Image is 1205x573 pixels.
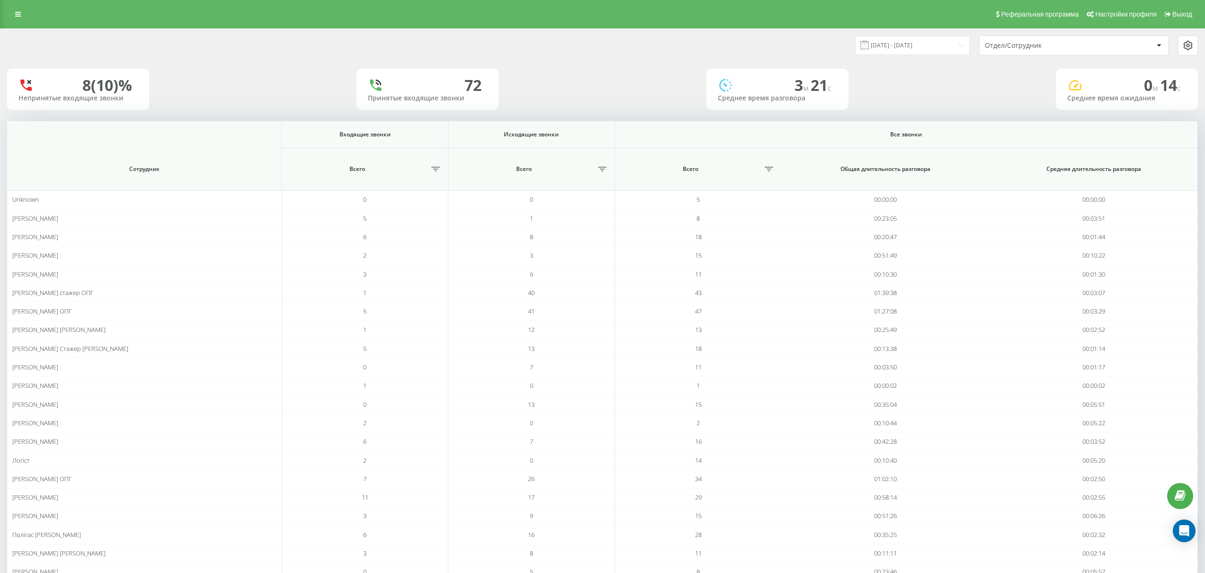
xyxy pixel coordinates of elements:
[287,165,428,173] span: Всего
[363,363,366,371] span: 0
[990,395,1198,413] td: 00:05:51
[82,76,132,94] div: 8 (10)%
[363,344,366,353] span: 5
[1152,83,1160,93] span: м
[990,302,1198,321] td: 00:03:29
[695,307,702,315] span: 47
[782,451,990,469] td: 00:10:40
[990,228,1198,246] td: 00:01:44
[1004,165,1183,173] span: Средняя длительность разговора
[363,400,366,409] span: 0
[695,549,702,557] span: 11
[12,437,58,446] span: [PERSON_NAME]
[12,549,106,557] span: [PERSON_NAME] [PERSON_NAME]
[363,419,366,427] span: 2
[530,456,533,465] span: 0
[985,42,1098,50] div: Отдел/Сотрудник
[990,414,1198,432] td: 00:05:22
[12,214,58,223] span: [PERSON_NAME]
[1177,83,1181,93] span: c
[12,456,30,465] span: Логіст
[782,376,990,395] td: 00:00:02
[990,209,1198,227] td: 00:03:51
[530,270,533,278] span: 6
[782,209,990,227] td: 00:23:05
[12,400,58,409] span: [PERSON_NAME]
[530,511,533,520] span: 9
[12,419,58,427] span: [PERSON_NAME]
[696,195,700,204] span: 5
[12,475,72,483] span: [PERSON_NAME] ОПГ
[461,131,602,138] span: Исходящие звонки
[368,94,487,102] div: Принятые входящие звонки
[1144,75,1160,95] span: 0
[782,265,990,283] td: 00:10:30
[363,251,366,260] span: 2
[718,94,837,102] div: Среднее время разговора
[990,432,1198,451] td: 00:03:52
[796,165,975,173] span: Общая длительность разговора
[453,165,594,173] span: Всего
[695,344,702,353] span: 18
[695,456,702,465] span: 14
[530,381,533,390] span: 0
[1173,519,1196,542] div: Open Intercom Messenger
[990,470,1198,488] td: 00:02:50
[363,288,366,297] span: 1
[530,214,533,223] span: 1
[782,321,990,339] td: 00:25:49
[530,437,533,446] span: 7
[1172,10,1192,18] span: Выход
[25,165,263,173] span: Сотрудник
[695,530,702,539] span: 28
[990,544,1198,563] td: 00:02:14
[803,83,811,93] span: м
[695,233,702,241] span: 18
[990,488,1198,507] td: 00:02:55
[363,325,366,334] span: 1
[990,265,1198,283] td: 00:01:30
[648,131,1164,138] span: Все звонки
[696,214,700,223] span: 8
[12,288,94,297] span: [PERSON_NAME] стажер ОПГ
[12,233,58,241] span: [PERSON_NAME]
[782,507,990,525] td: 00:51:26
[1160,75,1181,95] span: 14
[464,76,482,94] div: 72
[782,340,990,358] td: 00:13:38
[12,325,106,334] span: [PERSON_NAME] [PERSON_NAME]
[530,233,533,241] span: 8
[12,251,58,260] span: [PERSON_NAME]
[782,470,990,488] td: 01:02:10
[695,363,702,371] span: 11
[363,549,366,557] span: 3
[782,246,990,265] td: 00:51:49
[990,284,1198,302] td: 00:03:07
[782,544,990,563] td: 00:11:11
[782,190,990,209] td: 00:00:00
[12,195,39,204] span: Unknown
[363,456,366,465] span: 2
[363,437,366,446] span: 6
[528,307,535,315] span: 41
[782,526,990,544] td: 00:35:25
[782,284,990,302] td: 01:39:38
[990,340,1198,358] td: 00:01:14
[12,493,58,501] span: [PERSON_NAME]
[363,233,366,241] span: 6
[794,75,811,95] span: 3
[1067,94,1187,102] div: Среднее время ожидания
[990,358,1198,376] td: 00:01:17
[530,251,533,260] span: 3
[362,493,368,501] span: 11
[782,358,990,376] td: 00:03:50
[782,395,990,413] td: 00:35:04
[12,381,58,390] span: [PERSON_NAME]
[695,251,702,260] span: 15
[363,475,366,483] span: 7
[696,419,700,427] span: 2
[295,131,436,138] span: Входящие звонки
[828,83,831,93] span: c
[990,376,1198,395] td: 00:00:02
[12,344,128,353] span: [PERSON_NAME] Стажер [PERSON_NAME]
